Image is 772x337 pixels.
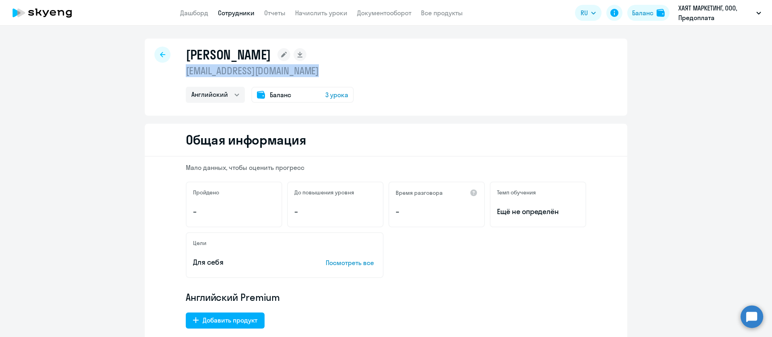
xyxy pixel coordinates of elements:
[632,8,653,18] div: Баланс
[325,90,348,100] span: 3 урока
[193,206,275,217] p: –
[627,5,669,21] button: Балансbalance
[497,206,579,217] span: Ещё не определён
[264,9,285,17] a: Отчеты
[218,9,255,17] a: Сотрудники
[295,9,347,17] a: Начислить уроки
[294,189,354,196] h5: До повышения уровня
[193,239,206,247] h5: Цели
[193,189,219,196] h5: Пройдено
[421,9,463,17] a: Все продукты
[581,8,588,18] span: RU
[674,3,765,22] button: ХАЯТ МАРКЕТИНГ, ООО, Предоплата Софинансирование
[186,64,354,77] p: [EMAIL_ADDRESS][DOMAIN_NAME]
[193,257,301,268] p: Для себя
[326,258,376,268] p: Посмотреть все
[396,189,443,196] h5: Время разговора
[270,90,291,100] span: Баланс
[657,9,665,17] img: balance
[294,206,376,217] p: –
[575,5,602,21] button: RU
[396,206,478,217] p: –
[186,163,586,172] p: Мало данных, чтобы оценить прогресс
[497,189,536,196] h5: Темп обучения
[203,315,257,325] div: Добавить продукт
[180,9,208,17] a: Дашборд
[357,9,411,17] a: Документооборот
[186,47,271,63] h1: [PERSON_NAME]
[678,3,753,22] p: ХАЯТ МАРКЕТИНГ, ООО, Предоплата Софинансирование
[186,132,306,148] h2: Общая информация
[186,312,265,329] button: Добавить продукт
[186,291,280,304] span: Английский Premium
